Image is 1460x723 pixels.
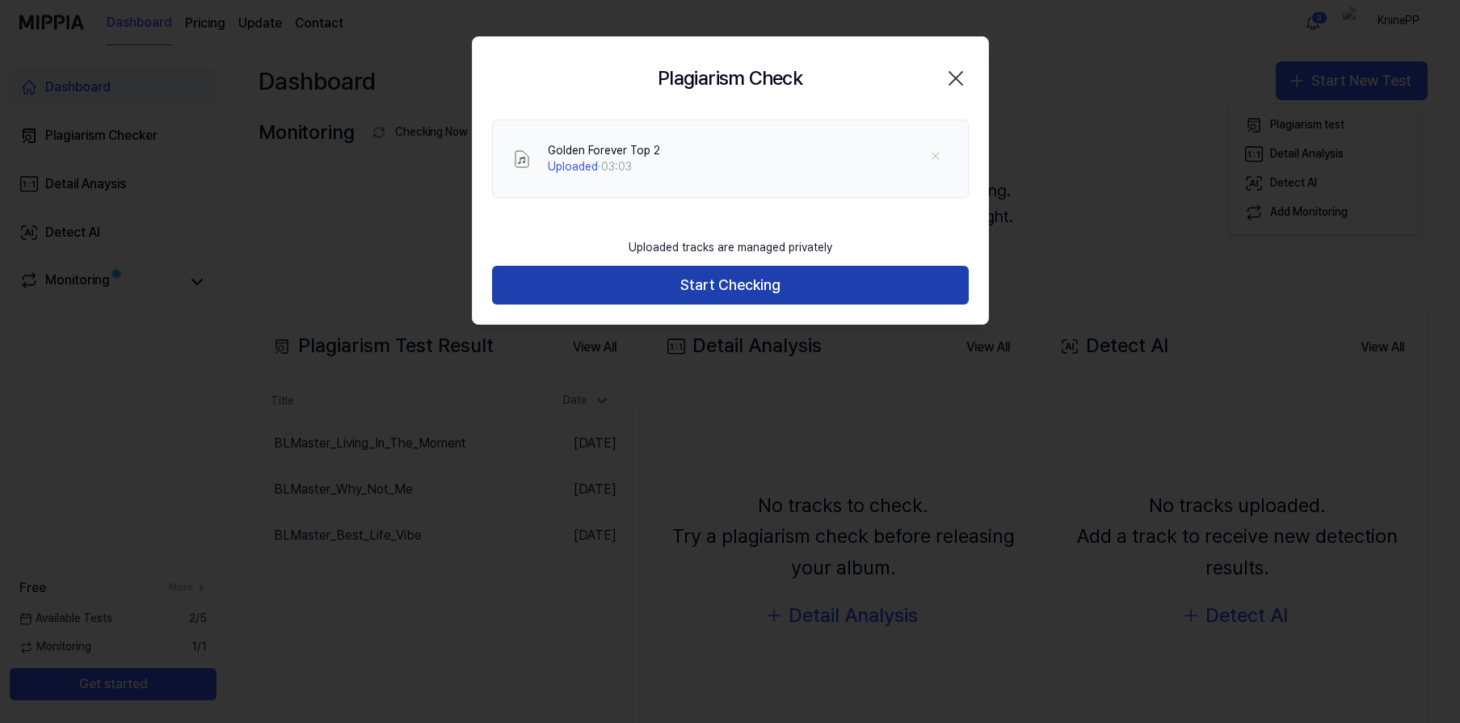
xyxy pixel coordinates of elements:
[619,230,842,266] div: Uploaded tracks are managed privately
[548,159,660,175] div: · 03:03
[512,149,532,169] img: File Select
[548,143,660,159] div: Golden Forever Top 2
[492,266,969,305] button: Start Checking
[548,160,598,173] span: Uploaded
[658,63,802,94] h2: Plagiarism Check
